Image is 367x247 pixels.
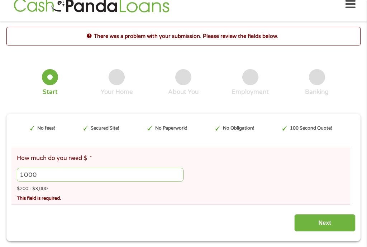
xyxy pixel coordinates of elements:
h2: There was a problem with your submission. Please review the fields below. [7,33,360,40]
div: Banking [305,88,329,96]
p: Secured Site! [91,125,119,132]
div: Start [43,88,58,96]
div: About You [168,88,199,96]
p: 100 Second Quote! [290,125,332,132]
label: How much do you need $ [17,155,92,163]
input: Next [294,214,356,232]
p: No Paperwork! [155,125,187,132]
div: This field is required. [17,193,350,203]
p: No fees! [37,125,55,132]
div: Your Home [101,88,133,96]
p: No Obligation! [223,125,254,132]
div: $200 - $3,000 [17,183,350,193]
div: Employment [232,88,269,96]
